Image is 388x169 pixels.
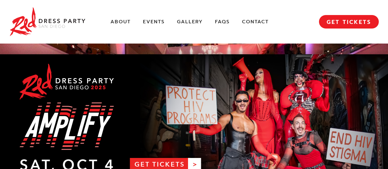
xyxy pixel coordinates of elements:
a: FAQs [215,19,230,25]
img: Red Dress Party San Diego [9,6,86,37]
a: Gallery [177,19,203,25]
a: Contact [242,19,269,25]
a: GET TICKETS [319,15,379,29]
a: About [110,19,131,25]
a: Events [143,19,165,25]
